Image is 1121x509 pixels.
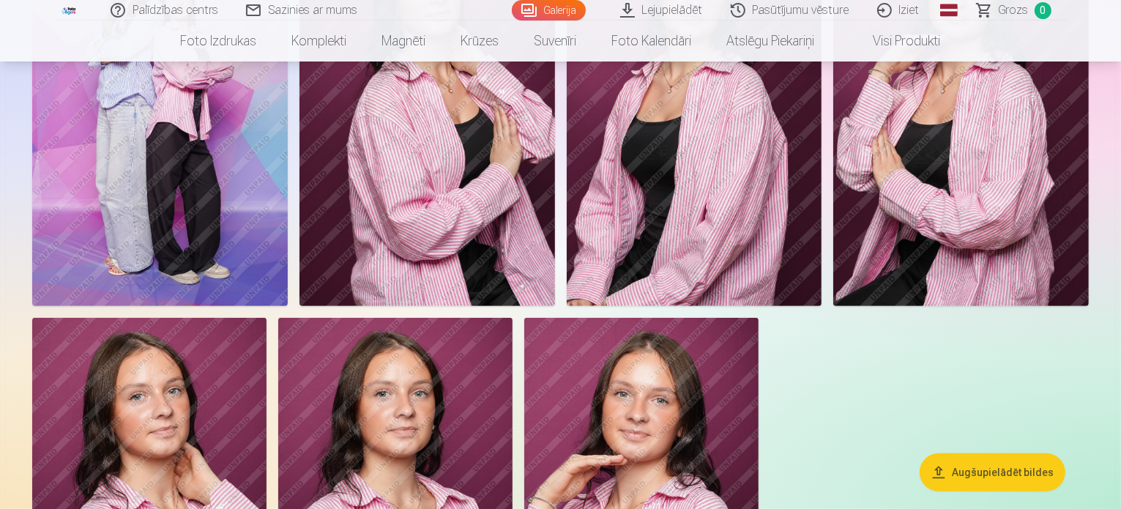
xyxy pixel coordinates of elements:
a: Atslēgu piekariņi [710,21,833,62]
button: Augšupielādēt bildes [920,453,1065,491]
span: 0 [1035,2,1051,19]
a: Krūzes [444,21,517,62]
a: Visi produkti [833,21,958,62]
img: /fa1 [62,6,78,15]
a: Komplekti [275,21,365,62]
a: Foto kalendāri [595,21,710,62]
span: Grozs [999,1,1029,19]
a: Foto izdrukas [163,21,275,62]
a: Magnēti [365,21,444,62]
a: Suvenīri [517,21,595,62]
